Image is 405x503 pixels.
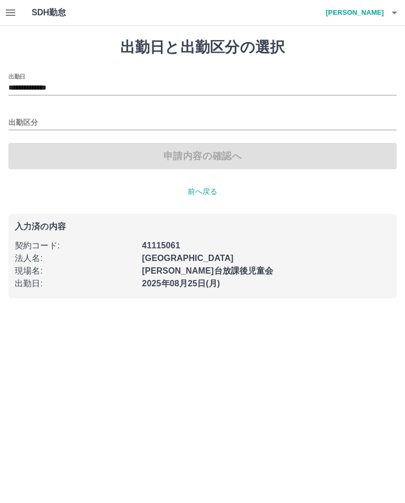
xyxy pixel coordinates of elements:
[15,277,136,290] p: 出勤日 :
[15,265,136,277] p: 現場名 :
[142,279,220,288] b: 2025年08月25日(月)
[8,38,397,56] h1: 出勤日と出勤区分の選択
[142,241,180,250] b: 41115061
[8,72,25,80] label: 出勤日
[15,239,136,252] p: 契約コード :
[142,266,273,275] b: [PERSON_NAME]台放課後児童会
[15,223,390,231] p: 入力済の内容
[15,252,136,265] p: 法人名 :
[8,186,397,197] p: 前へ戻る
[142,254,234,263] b: [GEOGRAPHIC_DATA]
